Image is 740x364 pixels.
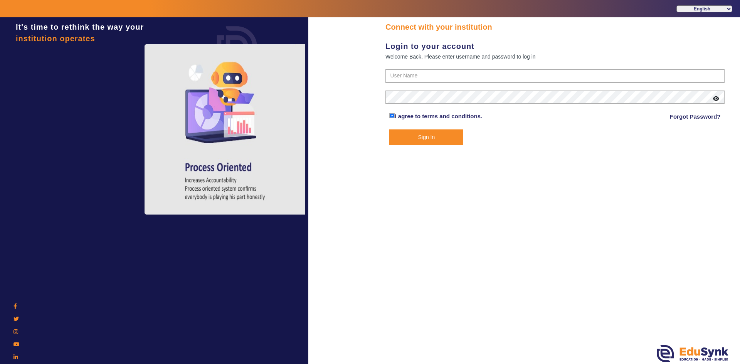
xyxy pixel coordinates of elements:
[395,113,482,119] a: I agree to terms and conditions.
[385,40,725,52] div: Login to your account
[145,44,306,215] img: login4.png
[385,52,725,61] div: Welcome Back, Please enter username and password to log in
[385,21,725,33] div: Connect with your institution
[16,34,95,43] span: institution operates
[385,69,725,83] input: User Name
[16,23,144,31] span: It's time to rethink the way your
[670,112,721,121] a: Forgot Password?
[657,345,728,362] img: edusynk.png
[389,129,463,145] button: Sign In
[208,17,266,75] img: login.png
